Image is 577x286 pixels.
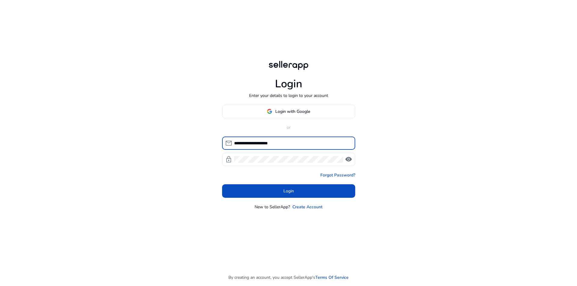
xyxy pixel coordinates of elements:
span: Login [283,188,294,194]
span: visibility [345,156,352,163]
button: Login with Google [222,105,355,118]
span: mail [225,140,232,147]
img: google-logo.svg [267,109,272,114]
button: Login [222,184,355,198]
a: Terms Of Service [315,274,349,281]
span: Login with Google [275,108,310,115]
a: Create Account [292,204,322,210]
p: Enter your details to login to your account [249,92,328,99]
p: or [222,124,355,131]
h1: Login [275,77,302,90]
a: Forgot Password? [320,172,355,178]
span: lock [225,156,232,163]
p: New to SellerApp? [255,204,290,210]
